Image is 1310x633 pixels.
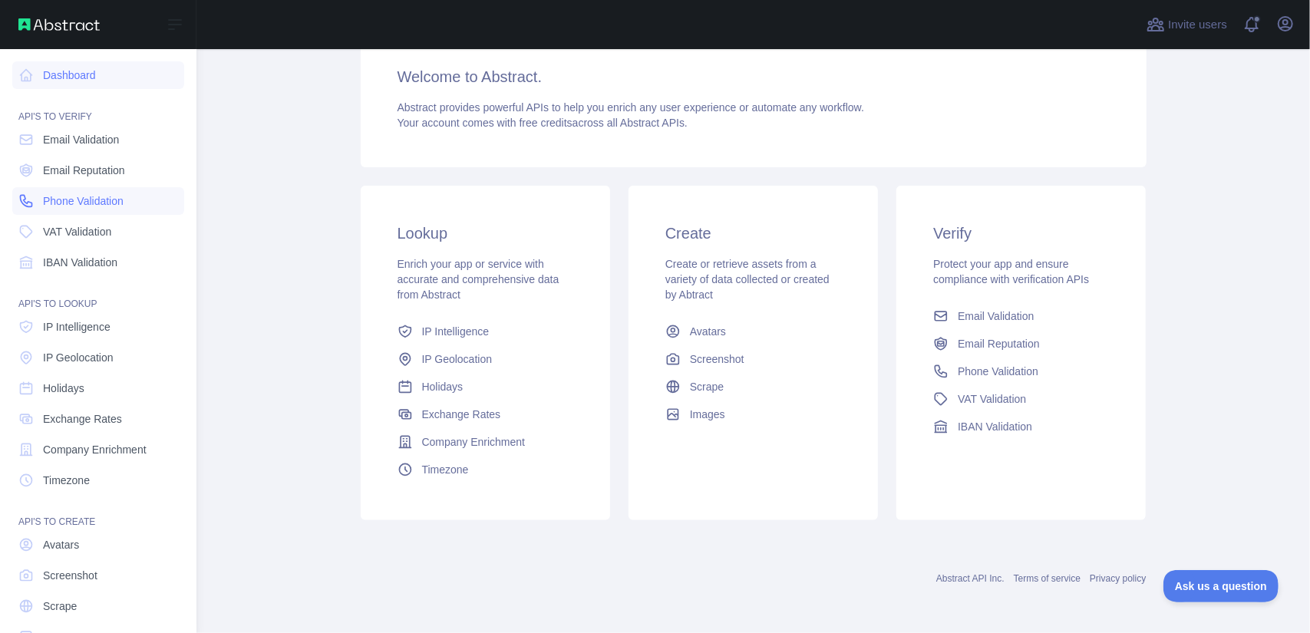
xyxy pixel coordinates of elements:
span: Exchange Rates [43,411,122,427]
span: Holidays [43,381,84,396]
a: Images [659,401,847,428]
img: Abstract API [18,18,100,31]
a: Scrape [659,373,847,401]
span: IBAN Validation [43,255,117,270]
a: Company Enrichment [391,428,579,456]
span: Company Enrichment [43,442,147,457]
a: Terms of service [1014,573,1081,584]
div: API'S TO VERIFY [12,92,184,123]
a: Holidays [12,374,184,402]
span: Scrape [43,598,77,614]
a: IP Geolocation [12,344,184,371]
a: Email Validation [927,302,1115,330]
a: Avatars [12,531,184,559]
span: Email Validation [958,308,1034,324]
span: VAT Validation [958,391,1026,407]
span: IP Geolocation [422,351,493,367]
span: Abstract provides powerful APIs to help you enrich any user experience or automate any workflow. [398,101,865,114]
a: IP Geolocation [391,345,579,373]
span: Phone Validation [958,364,1038,379]
a: Phone Validation [927,358,1115,385]
h3: Verify [933,223,1109,244]
h3: Create [665,223,841,244]
iframe: Toggle Customer Support [1163,570,1279,602]
span: Images [690,407,725,422]
span: Timezone [43,473,90,488]
span: VAT Validation [43,224,111,239]
span: Timezone [422,462,469,477]
span: Avatars [690,324,726,339]
a: Email Reputation [927,330,1115,358]
span: IP Geolocation [43,350,114,365]
a: Privacy policy [1090,573,1146,584]
button: Invite users [1143,12,1230,37]
a: Abstract API Inc. [936,573,1005,584]
span: Avatars [43,537,79,552]
a: Phone Validation [12,187,184,215]
span: Screenshot [43,568,97,583]
span: IP Intelligence [43,319,111,335]
span: IP Intelligence [422,324,490,339]
a: Screenshot [659,345,847,373]
a: Dashboard [12,61,184,89]
span: Create or retrieve assets from a variety of data collected or created by Abtract [665,258,830,301]
span: Exchange Rates [422,407,501,422]
a: Company Enrichment [12,436,184,463]
a: IBAN Validation [927,413,1115,440]
a: Scrape [12,592,184,620]
span: Scrape [690,379,724,394]
div: API'S TO CREATE [12,497,184,528]
span: free credits [520,117,573,129]
span: Enrich your app or service with accurate and comprehensive data from Abstract [398,258,559,301]
span: Invite users [1168,16,1227,34]
h3: Lookup [398,223,573,244]
span: Your account comes with across all Abstract APIs. [398,117,688,129]
a: IBAN Validation [12,249,184,276]
a: VAT Validation [927,385,1115,413]
div: API'S TO LOOKUP [12,279,184,310]
a: Email Validation [12,126,184,153]
a: Timezone [391,456,579,483]
a: Screenshot [12,562,184,589]
a: IP Intelligence [12,313,184,341]
span: IBAN Validation [958,419,1032,434]
a: Avatars [659,318,847,345]
span: Email Reputation [43,163,125,178]
span: Email Validation [43,132,119,147]
span: Phone Validation [43,193,124,209]
a: Exchange Rates [12,405,184,433]
a: VAT Validation [12,218,184,246]
a: Email Reputation [12,157,184,184]
a: IP Intelligence [391,318,579,345]
a: Exchange Rates [391,401,579,428]
span: Protect your app and ensure compliance with verification APIs [933,258,1089,285]
span: Email Reputation [958,336,1040,351]
a: Timezone [12,467,184,494]
h3: Welcome to Abstract. [398,66,1110,87]
a: Holidays [391,373,579,401]
span: Company Enrichment [422,434,526,450]
span: Screenshot [690,351,744,367]
span: Holidays [422,379,464,394]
